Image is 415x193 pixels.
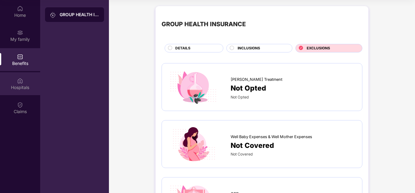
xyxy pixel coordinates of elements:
img: svg+xml;base64,PHN2ZyBpZD0iQmVuZWZpdHMiIHhtbG5zPSJodHRwOi8vd3d3LnczLm9yZy8yMDAwL3N2ZyIgd2lkdGg9Ij... [17,54,23,60]
img: icon [168,127,218,162]
span: Not Covered [231,140,274,151]
span: Not Covered [231,152,253,156]
img: svg+xml;base64,PHN2ZyB3aWR0aD0iMjAiIGhlaWdodD0iMjAiIHZpZXdCb3g9IjAgMCAyMCAyMCIgZmlsbD0ibm9uZSIgeG... [17,30,23,36]
span: [PERSON_NAME] Treatment [231,77,282,83]
span: Not Opted [231,83,266,94]
img: icon [168,70,218,105]
span: Not Opted [231,95,249,99]
div: GROUP HEALTH INSURANCE [162,20,246,29]
img: svg+xml;base64,PHN2ZyB3aWR0aD0iMjAiIGhlaWdodD0iMjAiIHZpZXdCb3g9IjAgMCAyMCAyMCIgZmlsbD0ibm9uZSIgeG... [50,12,56,18]
span: Well Baby Expenses & Well Mother Expenses [231,134,312,140]
img: svg+xml;base64,PHN2ZyBpZD0iSG9zcGl0YWxzIiB4bWxucz0iaHR0cDovL3d3dy53My5vcmcvMjAwMC9zdmciIHdpZHRoPS... [17,78,23,84]
div: GROUP HEALTH INSURANCE [60,12,99,18]
span: INCLUSIONS [238,45,260,51]
img: svg+xml;base64,PHN2ZyBpZD0iSG9tZSIgeG1sbnM9Imh0dHA6Ly93d3cudzMub3JnLzIwMDAvc3ZnIiB3aWR0aD0iMjAiIG... [17,5,23,12]
span: DETAILS [175,45,190,51]
span: EXCLUSIONS [307,45,330,51]
img: svg+xml;base64,PHN2ZyBpZD0iQ2xhaW0iIHhtbG5zPSJodHRwOi8vd3d3LnczLm9yZy8yMDAwL3N2ZyIgd2lkdGg9IjIwIi... [17,102,23,108]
